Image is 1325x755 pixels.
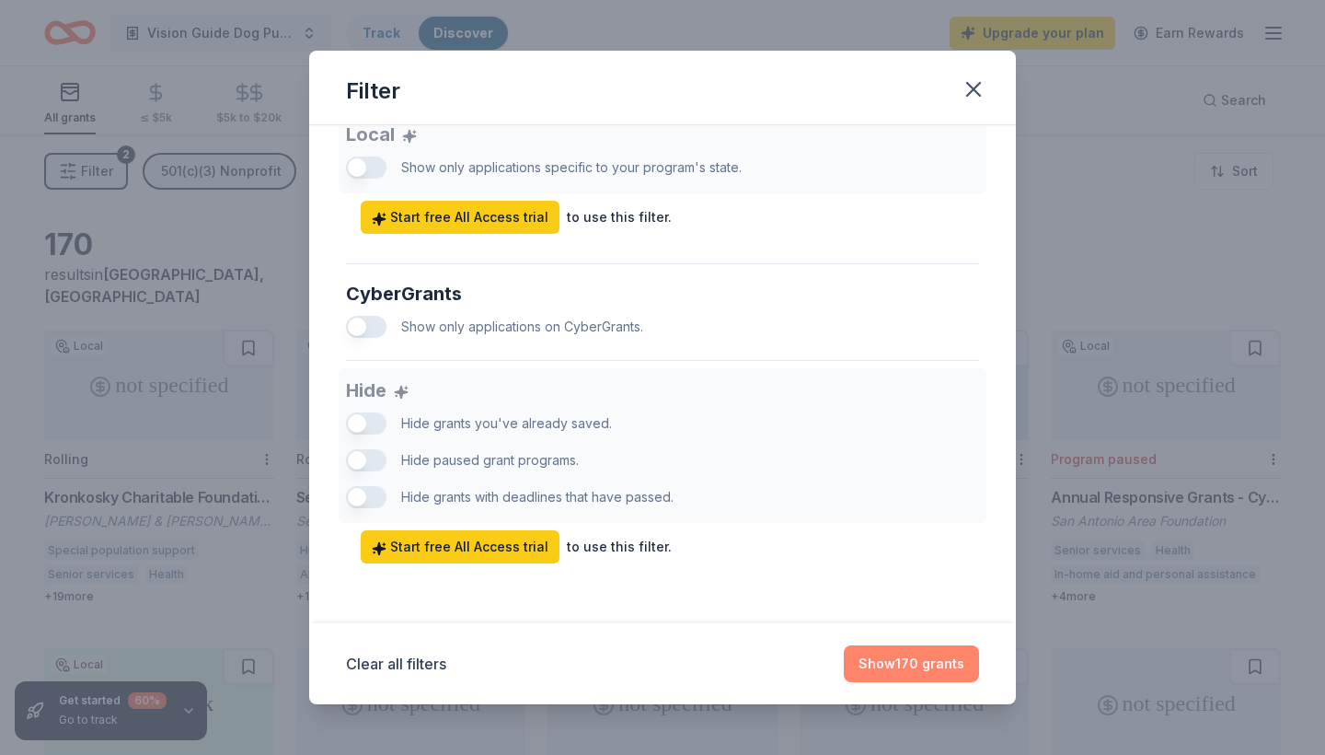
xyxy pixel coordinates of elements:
[346,653,446,675] button: Clear all filters
[567,206,672,228] div: to use this filter.
[372,206,548,228] span: Start free All Access trial
[346,76,400,106] div: Filter
[361,201,559,234] a: Start free All Access trial
[372,536,548,558] span: Start free All Access trial
[567,536,672,558] div: to use this filter.
[361,530,559,563] a: Start free All Access trial
[401,319,643,334] span: Show only applications on CyberGrants.
[346,279,979,308] div: CyberGrants
[844,645,979,682] button: Show170 grants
